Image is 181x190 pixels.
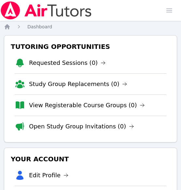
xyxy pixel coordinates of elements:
[29,58,106,67] a: Requested Sessions (0)
[4,23,177,30] nav: Breadcrumb
[29,80,127,89] a: Study Group Replacements (0)
[9,153,172,165] h3: Your Account
[29,171,68,180] a: Edit Profile
[27,24,52,29] span: Dashboard
[27,23,52,30] a: Dashboard
[29,101,145,110] a: View Registerable Course Groups (0)
[9,41,172,52] h3: Tutoring Opportunities
[29,122,134,131] a: Open Study Group Invitations (0)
